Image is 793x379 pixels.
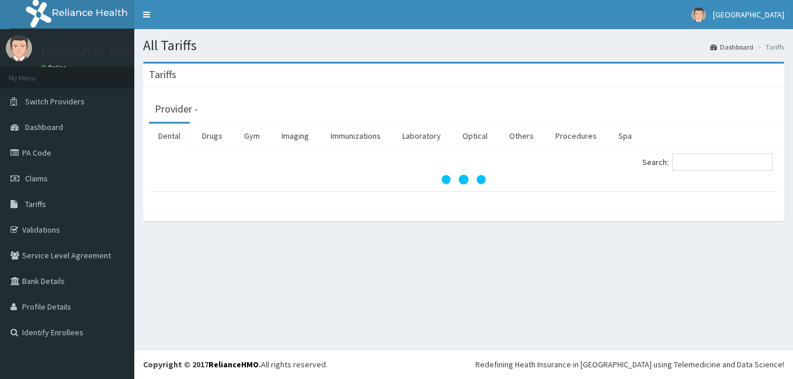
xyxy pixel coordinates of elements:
[710,42,753,52] a: Dashboard
[272,124,318,148] a: Imaging
[134,349,793,379] footer: All rights reserved.
[41,47,137,58] p: [GEOGRAPHIC_DATA]
[475,359,784,370] div: Redefining Heath Insurance in [GEOGRAPHIC_DATA] using Telemedicine and Data Science!
[143,359,261,370] strong: Copyright © 2017 .
[208,359,259,370] a: RelianceHMO
[440,156,487,203] svg: audio-loading
[155,104,198,114] h3: Provider -
[235,124,269,148] a: Gym
[193,124,232,148] a: Drugs
[6,35,32,61] img: User Image
[609,124,641,148] a: Spa
[25,122,63,132] span: Dashboard
[691,8,706,22] img: User Image
[546,124,606,148] a: Procedures
[453,124,497,148] a: Optical
[25,173,48,184] span: Claims
[321,124,390,148] a: Immunizations
[41,64,69,72] a: Online
[713,9,784,20] span: [GEOGRAPHIC_DATA]
[143,38,784,53] h1: All Tariffs
[25,96,85,107] span: Switch Providers
[754,42,784,52] li: Tariffs
[149,69,176,80] h3: Tariffs
[500,124,543,148] a: Others
[393,124,450,148] a: Laboratory
[672,153,773,171] input: Search:
[25,199,46,209] span: Tariffs
[642,153,773,171] label: Search:
[149,124,190,148] a: Dental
